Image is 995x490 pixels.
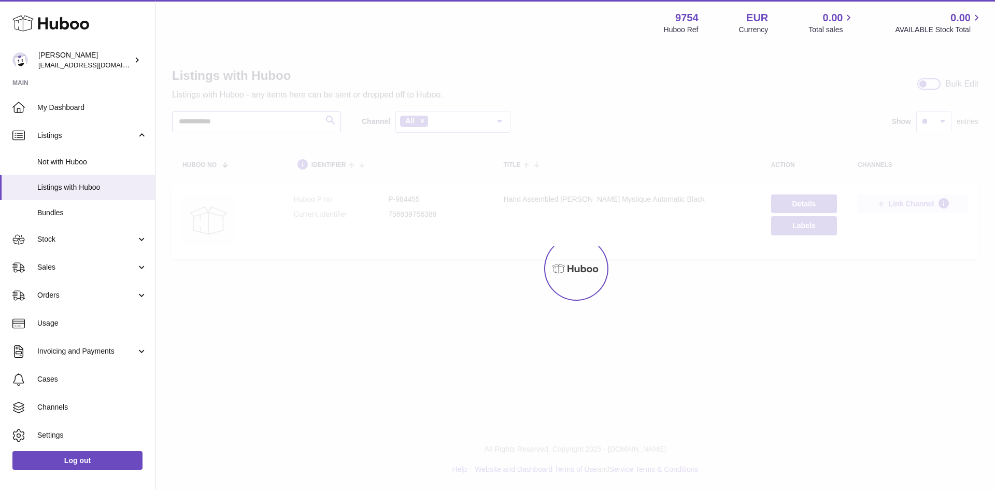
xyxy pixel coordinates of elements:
[739,25,769,35] div: Currency
[37,430,147,440] span: Settings
[664,25,699,35] div: Huboo Ref
[37,374,147,384] span: Cases
[675,11,699,25] strong: 9754
[38,50,132,70] div: [PERSON_NAME]
[37,318,147,328] span: Usage
[38,61,152,69] span: [EMAIL_ADDRESS][DOMAIN_NAME]
[808,25,855,35] span: Total sales
[12,52,28,68] img: internalAdmin-9754@internal.huboo.com
[895,11,983,35] a: 0.00 AVAILABLE Stock Total
[37,131,136,141] span: Listings
[37,290,136,300] span: Orders
[808,11,855,35] a: 0.00 Total sales
[37,402,147,412] span: Channels
[37,234,136,244] span: Stock
[746,11,768,25] strong: EUR
[37,157,147,167] span: Not with Huboo
[37,183,147,192] span: Listings with Huboo
[37,346,136,356] span: Invoicing and Payments
[895,25,983,35] span: AVAILABLE Stock Total
[823,11,843,25] span: 0.00
[37,103,147,113] span: My Dashboard
[950,11,971,25] span: 0.00
[37,262,136,272] span: Sales
[12,451,143,470] a: Log out
[37,208,147,218] span: Bundles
